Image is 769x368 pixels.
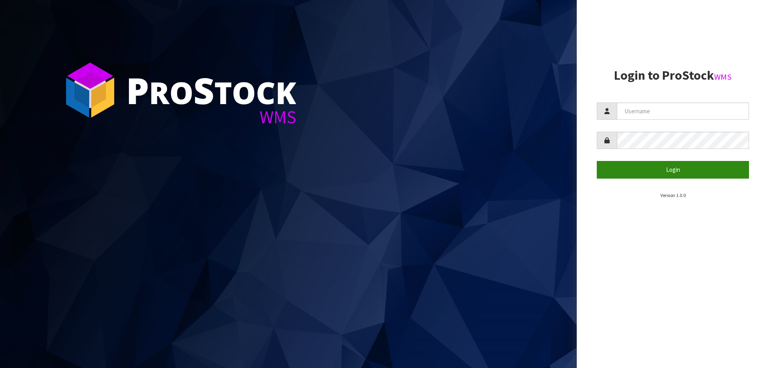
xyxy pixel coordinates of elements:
[597,161,749,178] button: Login
[714,72,732,82] small: WMS
[193,66,214,115] span: S
[126,72,296,108] div: ro tock
[597,68,749,82] h2: Login to ProStock
[126,66,149,115] span: P
[617,103,749,120] input: Username
[126,108,296,126] div: WMS
[660,192,686,198] small: Version 1.0.0
[60,60,120,120] img: ProStock Cube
